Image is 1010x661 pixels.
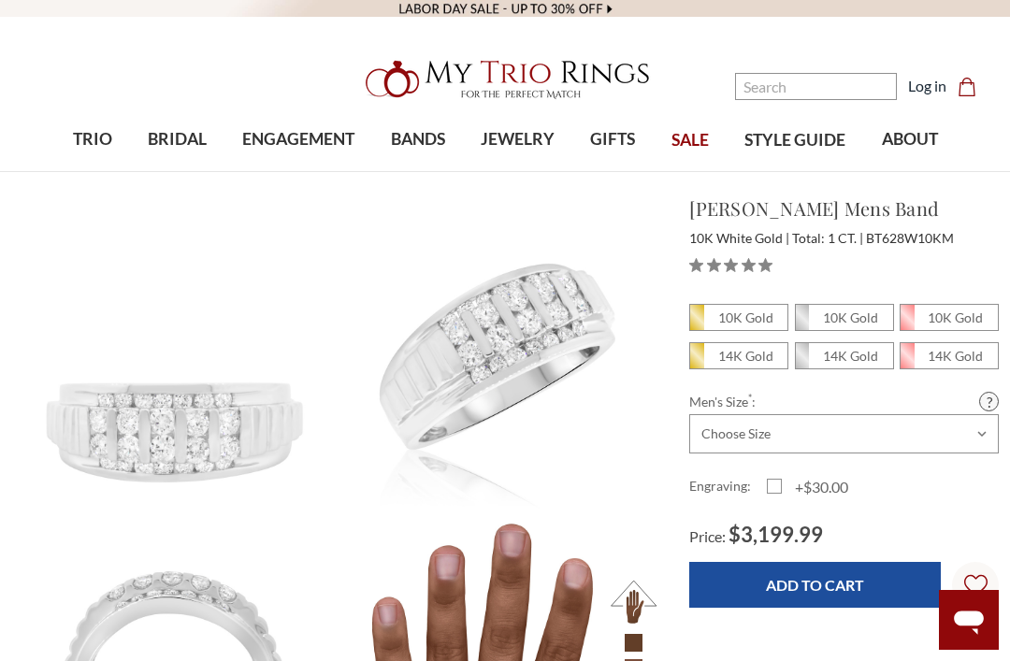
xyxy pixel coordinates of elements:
[729,522,823,547] span: $3,199.99
[718,309,773,325] em: 10K Gold
[792,230,863,246] span: Total: 1 CT.
[689,476,767,498] label: Engraving:
[590,127,635,151] span: GIFTS
[83,170,102,172] button: submenu toggle
[54,109,129,170] a: TRIO
[671,128,709,152] span: SALE
[481,127,555,151] span: JEWELRY
[130,109,224,170] a: BRIDAL
[718,348,773,364] em: 14K Gold
[744,128,845,152] span: STYLE GUIDE
[958,75,988,97] a: Cart with 0 items
[572,109,653,170] a: GIFTS
[964,515,988,655] svg: Wish Lists
[689,194,999,223] h1: [PERSON_NAME] Mens Band
[901,343,998,368] span: 14K Rose Gold
[409,170,427,172] button: submenu toggle
[866,230,954,246] span: BT628W10KM
[689,392,999,411] label: Men's Size :
[355,50,655,109] img: My Trio Rings
[796,343,893,368] span: 14K White Gold
[372,109,462,170] a: BANDS
[958,78,976,96] svg: cart.cart_preview
[689,230,789,246] span: 10K White Gold
[735,73,897,100] input: Search
[928,309,983,325] em: 10K Gold
[293,50,717,109] a: My Trio Rings
[654,110,727,171] a: SALE
[952,562,999,609] a: Wish Lists
[73,127,112,151] span: TRIO
[823,348,878,364] em: 14K Gold
[796,305,893,330] span: 10K White Gold
[767,476,848,498] label: +$30.00
[242,127,354,151] span: ENGAGEMENT
[689,562,941,608] input: Add to Cart
[337,195,659,518] img: Photo of Rory 1 ct tw. Mens Diamond Wedding Band 10K White Gold [BT628WM]
[690,343,787,368] span: 14K Yellow Gold
[979,392,999,411] a: Size Guide
[689,527,726,545] span: Price:
[148,127,207,151] span: BRIDAL
[12,195,335,518] img: Photo of Rory 1 ct tw. Mens Diamond Wedding Band 10K White Gold [BT628WM]
[823,309,878,325] em: 10K Gold
[901,305,998,330] span: 10K Rose Gold
[690,305,787,330] span: 10K Yellow Gold
[391,127,445,151] span: BANDS
[463,109,572,170] a: JEWELRY
[908,75,946,97] a: Log in
[928,348,983,364] em: 14K Gold
[603,170,622,172] button: submenu toggle
[727,110,863,171] a: STYLE GUIDE
[289,170,308,172] button: submenu toggle
[224,109,372,170] a: ENGAGEMENT
[509,170,527,172] button: submenu toggle
[167,170,186,172] button: submenu toggle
